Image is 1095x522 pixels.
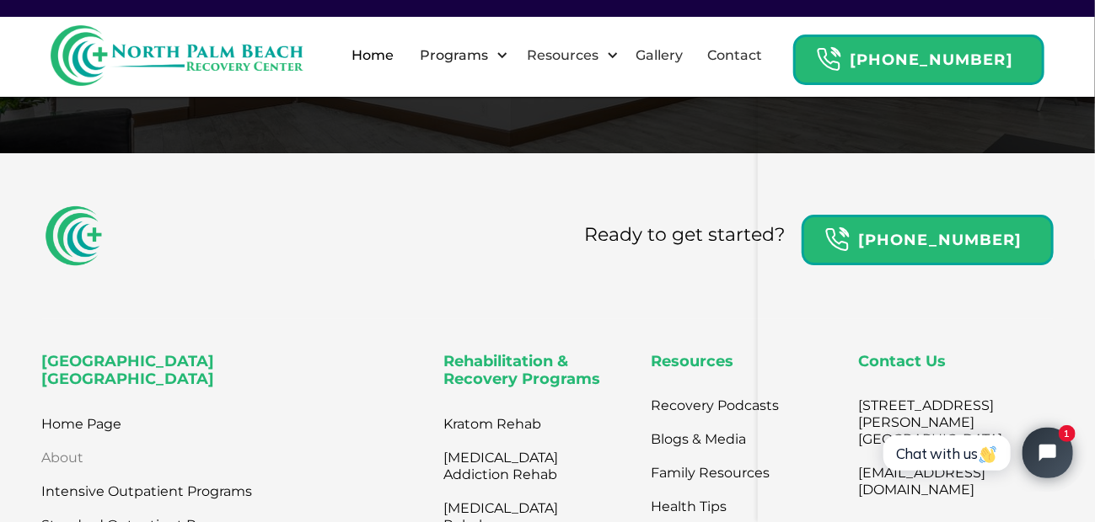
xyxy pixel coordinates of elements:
div: Resources [513,29,623,83]
a: Gallery [625,29,693,83]
strong: Rehabilitation & Recovery Programs [443,352,600,389]
a: Home [341,29,404,83]
a: Kratom Rehab [443,407,587,441]
a: Blogs & Media [651,423,746,456]
a: Contact [697,29,772,83]
div: Programs [405,29,513,83]
div: Programs [416,45,492,66]
iframe: Tidio Chat [865,413,1087,493]
strong: [GEOGRAPHIC_DATA] [GEOGRAPHIC_DATA] [42,352,215,389]
a: Header Calendar Icons[PHONE_NUMBER] [793,26,1044,85]
a: [MEDICAL_DATA] Addiction Rehab [443,441,587,492]
div: Ready to get started? [584,222,785,248]
img: Header Calendar Icons [816,46,841,72]
a: Recovery Podcasts [651,389,779,423]
strong: [PHONE_NUMBER] [850,51,1013,69]
div: Resources [523,45,603,66]
strong: Resources [651,352,733,370]
a: Intensive Outpatient Programs [42,475,253,509]
a: Home Page [42,407,122,441]
a: Family Resources [651,456,770,490]
a: About [42,441,84,475]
